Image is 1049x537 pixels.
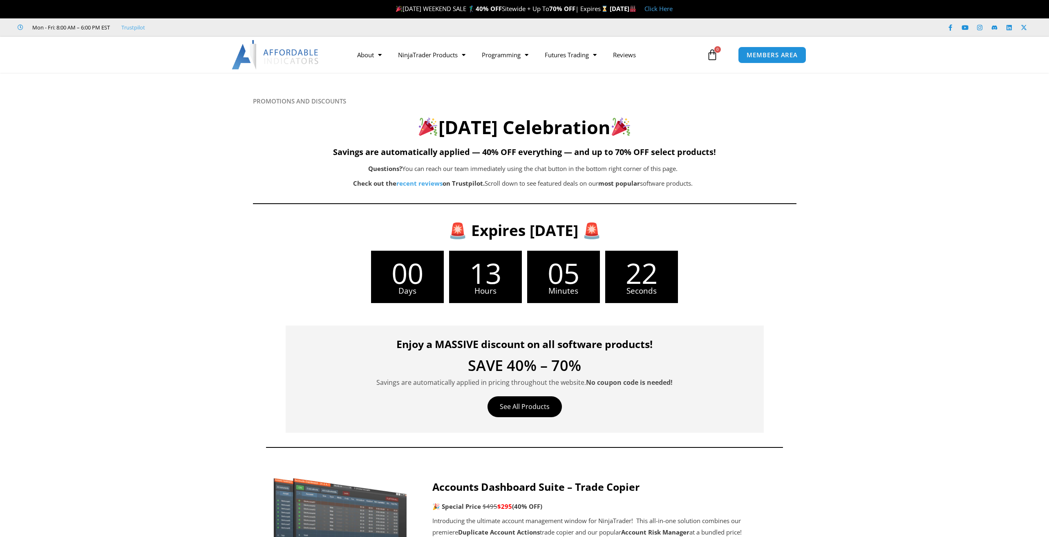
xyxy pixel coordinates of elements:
[298,338,752,350] h4: Enjoy a MASSIVE discount on all software products!
[394,4,609,13] span: [DATE] WEEKEND SALE 🏌️‍♂️ Sitewide + Up To | Expires
[476,4,502,13] strong: 40% OFF
[644,4,673,13] a: Click Here
[253,115,796,139] h2: [DATE] Celebration
[605,287,678,295] span: Seconds
[537,45,605,64] a: Futures Trading
[512,502,542,510] b: (40% OFF)
[474,45,537,64] a: Programming
[419,117,437,136] img: 🎉
[371,287,444,295] span: Days
[605,259,678,287] span: 22
[232,40,320,70] img: LogoAI | Affordable Indicators – NinjaTrader
[527,287,600,295] span: Minutes
[396,179,443,187] a: recent reviews
[121,22,145,32] a: Trustpilot
[296,220,754,240] h3: 🚨 Expires [DATE] 🚨
[527,259,600,287] span: 05
[298,377,752,388] p: Savings are automatically applied in pricing throughout the website.
[612,117,630,136] img: 🎉
[483,502,497,510] span: $495
[396,6,402,12] img: 🎉
[371,259,444,287] span: 00
[598,179,640,187] b: most popular
[630,6,636,12] img: 🏭
[368,164,402,173] b: Questions?
[432,480,640,494] strong: Accounts Dashboard Suite – Trade Copier
[298,358,752,373] h4: SAVE 40% – 70%
[714,46,721,53] span: 0
[458,528,540,536] strong: Duplicate Account Actions
[621,528,689,536] strong: Account Risk Manager
[253,147,796,157] h5: Savings are automatically applied — 40% OFF everything — and up to 70% OFF select products!
[747,52,798,58] span: MEMBERS AREA
[349,45,705,64] nav: Menu
[30,22,110,32] span: Mon - Fri: 8:00 AM – 6:00 PM EST
[349,45,390,64] a: About
[738,47,806,63] a: MEMBERS AREA
[449,259,522,287] span: 13
[497,502,512,510] span: $295
[488,396,562,417] a: See All Products
[586,378,673,387] strong: No coupon code is needed!
[449,287,522,295] span: Hours
[605,45,644,64] a: Reviews
[610,4,636,13] strong: [DATE]
[602,6,608,12] img: ⌛
[294,163,752,175] p: You can reach our team immediately using the chat button in the bottom right corner of this page.
[390,45,474,64] a: NinjaTrader Products
[549,4,575,13] strong: 70% OFF
[694,43,730,67] a: 0
[353,179,485,187] strong: Check out the on Trustpilot.
[253,97,796,105] h6: PROMOTIONS AND DISCOUNTS
[432,502,481,510] strong: 🎉 Special Price
[294,178,752,189] p: Scroll down to see featured deals on our software products.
